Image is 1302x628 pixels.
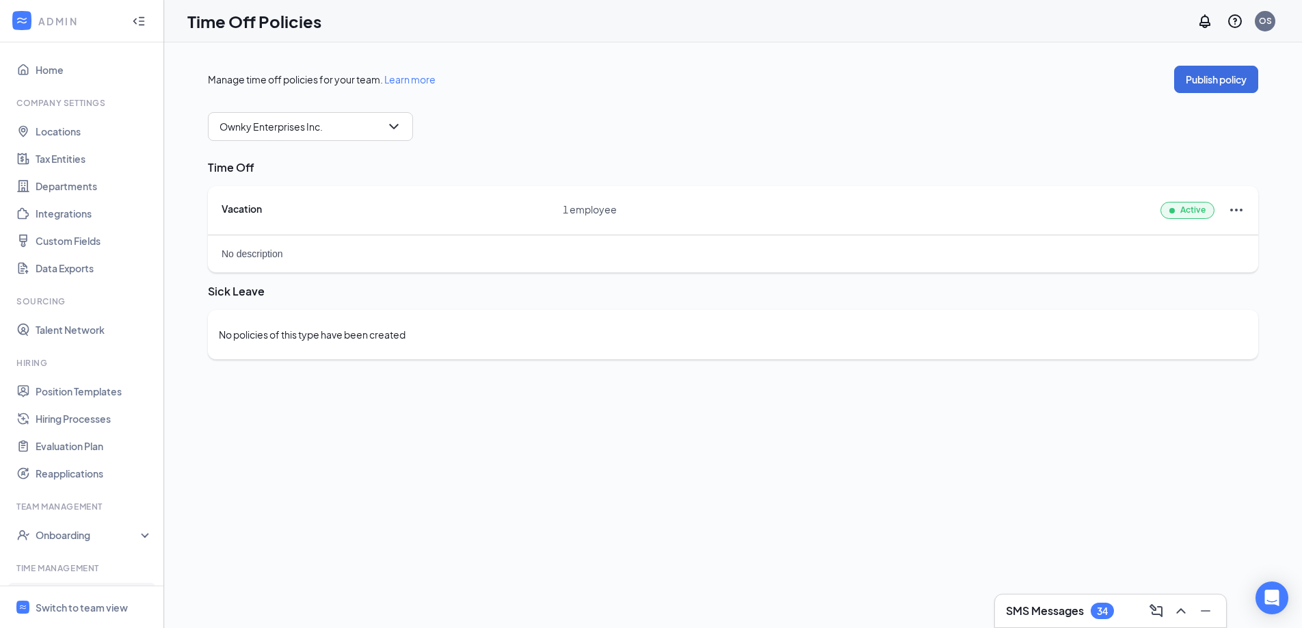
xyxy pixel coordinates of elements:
[1169,600,1191,622] button: ChevronUp
[1197,13,1213,29] svg: Notifications
[36,460,152,487] a: Reapplications
[36,172,152,200] a: Departments
[15,14,29,27] svg: WorkstreamLogo
[1144,600,1166,622] button: ComposeMessage
[36,528,141,542] div: Onboarding
[36,56,152,83] a: Home
[36,254,152,282] a: Data Exports
[1097,605,1108,617] div: 34
[36,432,152,460] a: Evaluation Plan
[220,116,401,137] span: Ownky Enterprises Inc.
[16,296,150,307] div: Sourcing
[1227,13,1243,29] svg: QuestionInfo
[16,528,30,542] svg: UserCheck
[36,583,152,610] a: Time Off Policies
[1174,66,1258,93] button: Publish policy
[1255,581,1288,614] div: Open Intercom Messenger
[132,14,146,28] svg: Collapse
[36,227,152,254] a: Custom Fields
[36,118,152,145] a: Locations
[36,200,152,227] a: Integrations
[16,501,150,512] div: Team Management
[1197,603,1214,619] svg: Minimize
[384,73,436,86] a: Learn more
[36,316,152,343] a: Talent Network
[1173,603,1189,619] svg: ChevronUp
[38,14,120,28] div: ADMIN
[208,235,1258,272] div: No description
[16,97,150,109] div: Company Settings
[36,378,152,405] a: Position Templates
[1006,603,1084,618] h3: SMS Messages
[208,73,436,86] div: Manage time off policies for your team.
[1259,15,1272,27] div: OS
[36,145,152,172] a: Tax Entities
[36,405,152,432] a: Hiring Processes
[219,328,406,341] div: No policies of this type have been created
[220,116,323,137] span: Ownky Enterprises Inc.
[208,160,1258,175] h3: Time Off
[18,603,27,612] svg: WorkstreamLogo
[1180,204,1206,217] span: Active
[1148,603,1165,619] svg: ComposeMessage
[36,601,128,614] div: Switch to team view
[563,202,904,217] span: 1 employee
[16,357,150,369] div: Hiring
[16,562,150,574] div: Time Management
[208,284,1258,299] h3: Sick Leave
[187,10,321,33] h1: Time Off Policies
[1193,600,1215,622] button: Minimize
[222,202,563,215] div: Vacation
[1228,202,1245,218] svg: Ellipses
